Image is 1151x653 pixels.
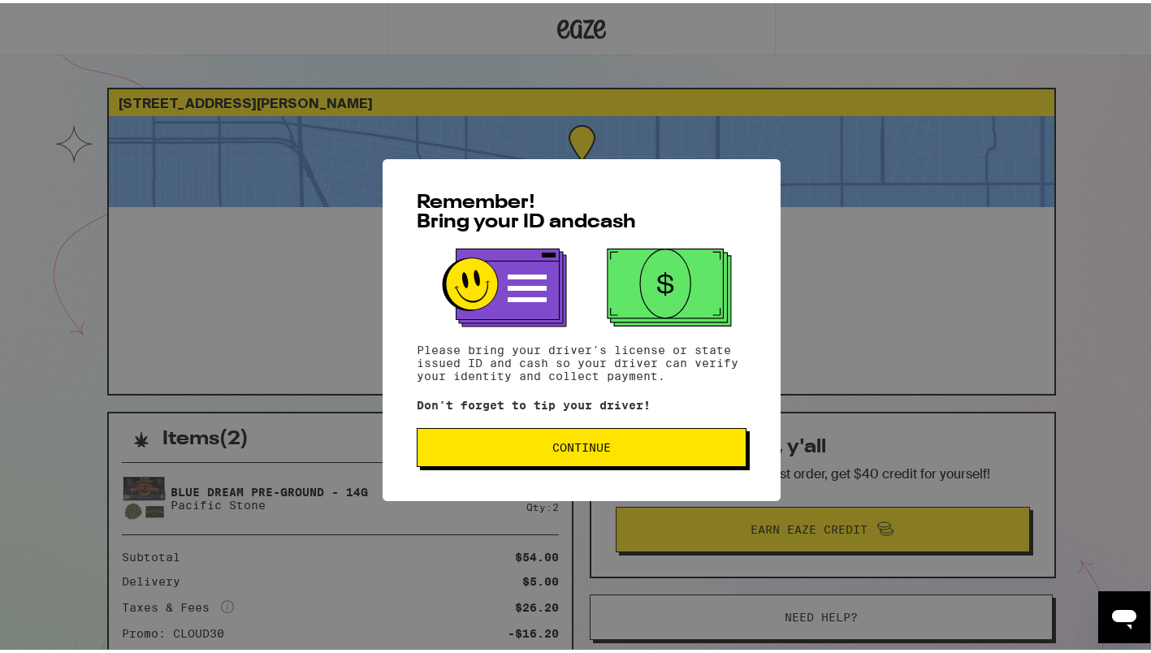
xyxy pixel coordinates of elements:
[417,340,746,379] p: Please bring your driver's license or state issued ID and cash so your driver can verify your ide...
[417,425,746,464] button: Continue
[417,396,746,409] p: Don't forget to tip your driver!
[417,190,636,229] span: Remember! Bring your ID and cash
[1098,588,1150,640] iframe: Button to launch messaging window, conversation in progress
[552,439,611,450] span: Continue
